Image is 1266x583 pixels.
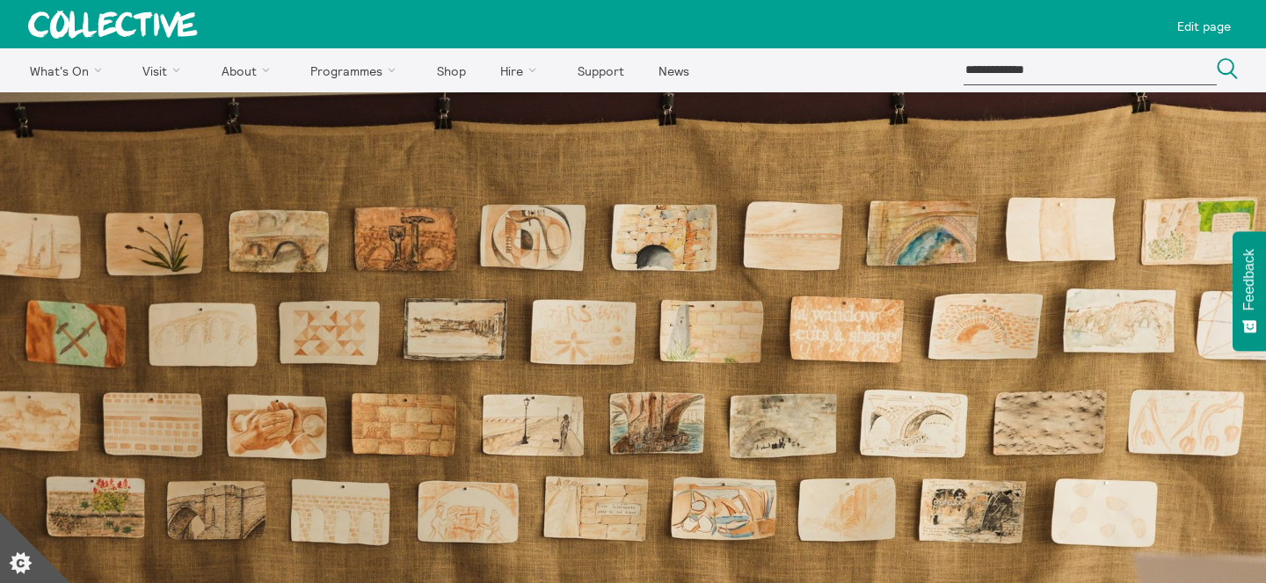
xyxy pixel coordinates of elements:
a: Support [562,48,639,92]
button: Feedback - Show survey [1233,231,1266,351]
a: News [643,48,704,92]
a: Hire [485,48,559,92]
a: Programmes [295,48,418,92]
a: What's On [14,48,124,92]
a: Visit [127,48,203,92]
a: Shop [421,48,481,92]
a: Edit page [1170,7,1238,41]
span: Feedback [1241,249,1257,310]
a: About [206,48,292,92]
p: Edit page [1177,19,1231,33]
